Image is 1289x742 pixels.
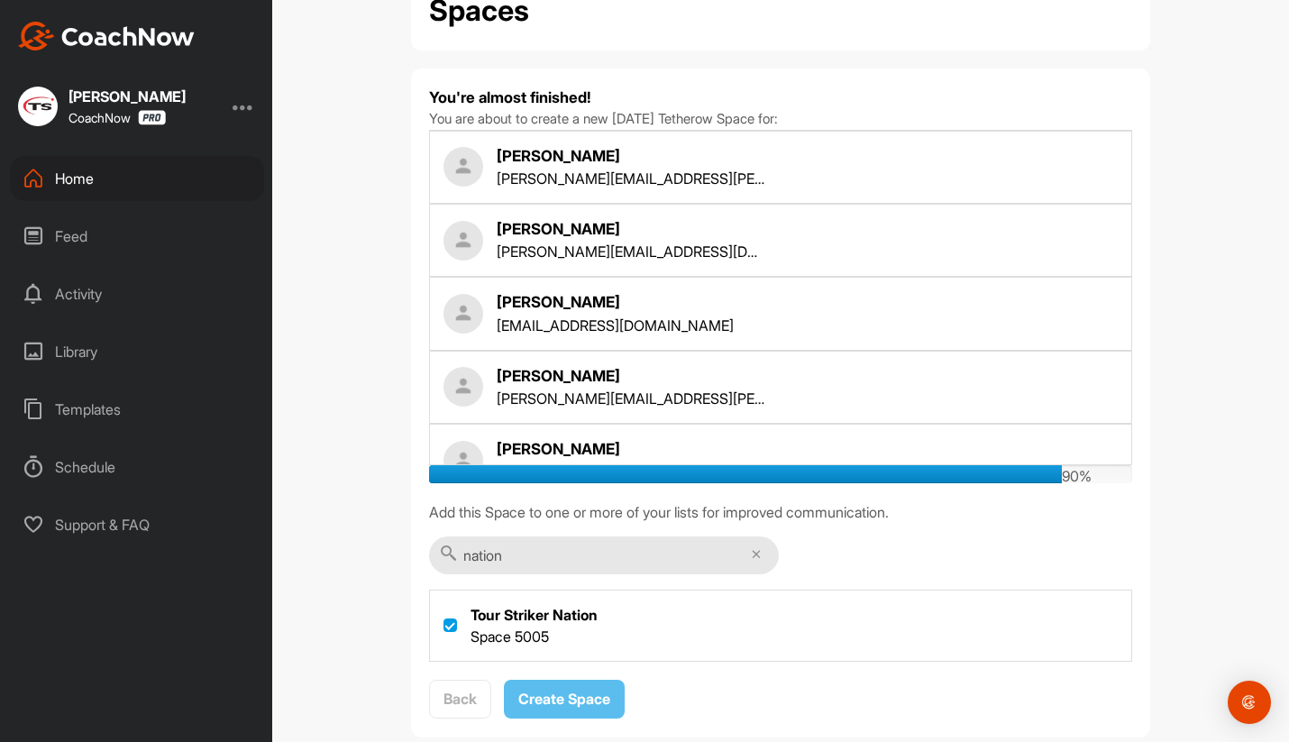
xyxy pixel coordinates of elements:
button: Back [429,680,491,719]
img: user [443,221,483,261]
div: Feed [10,214,264,259]
div: CoachNow [69,110,166,125]
img: user [443,147,483,187]
h4: [PERSON_NAME] [497,438,734,461]
img: user [443,441,483,481]
img: square_e42954e8cb031e6f9c882407e5da1acb.jpg [18,87,58,126]
button: Create Space [504,680,625,719]
p: [PERSON_NAME][EMAIL_ADDRESS][PERSON_NAME][DOMAIN_NAME] [497,388,767,409]
div: Home [10,156,264,201]
div: Schedule [10,444,264,490]
div: Templates [10,387,264,432]
h4: [PERSON_NAME] [497,365,767,388]
h4: You're almost finished! [429,87,1132,109]
div: Open Intercom Messenger [1228,681,1271,724]
p: [EMAIL_ADDRESS][DOMAIN_NAME] [497,461,734,482]
img: CoachNow Pro [138,110,166,125]
img: CoachNow [18,22,195,50]
p: You are about to create a new [DATE] Tetherow Space for: [429,109,1132,130]
h4: [PERSON_NAME] [497,218,767,241]
span: Create Space [518,690,610,708]
div: Activity [10,271,264,316]
h4: [PERSON_NAME] [497,291,734,314]
p: [EMAIL_ADDRESS][DOMAIN_NAME] [497,315,734,336]
img: user [443,367,483,407]
div: [PERSON_NAME] [69,89,186,104]
p: Add this Space to one or more of your lists for improved communication. [429,501,1132,523]
div: Library [10,329,264,374]
span: Back [443,690,477,708]
div: Support & FAQ [10,502,264,547]
span: 90 % [1062,467,1092,485]
h4: [PERSON_NAME] [497,145,767,168]
img: user [443,294,483,334]
p: [PERSON_NAME][EMAIL_ADDRESS][DOMAIN_NAME] [497,241,767,262]
input: Search Your Lists [429,536,779,574]
p: [PERSON_NAME][EMAIL_ADDRESS][PERSON_NAME][DOMAIN_NAME] [497,168,767,189]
